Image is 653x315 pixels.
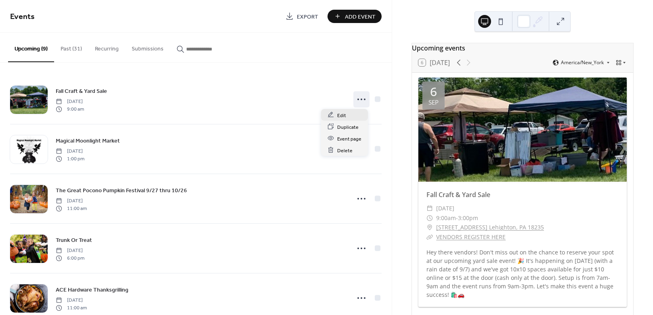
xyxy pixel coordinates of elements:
[436,213,456,223] span: 9:00am
[426,223,433,232] div: ​
[56,155,84,162] span: 1:00 pm
[56,136,120,145] a: Magical Moonlight Market
[56,285,128,294] a: ACE Hardware Thanksgrilling
[56,304,87,311] span: 11:00 am
[430,86,437,98] div: 6
[297,13,318,21] span: Export
[436,204,454,213] span: [DATE]
[412,43,633,53] div: Upcoming events
[56,148,84,155] span: [DATE]
[426,232,433,242] div: ​
[56,236,92,245] span: Trunk Or Treat
[56,105,84,113] span: 9:00 am
[10,9,35,25] span: Events
[56,186,187,195] a: The Great Pocono Pumpkin Festival 9/27 thru 10/26
[56,137,120,145] span: Magical Moonlight Market
[56,197,87,205] span: [DATE]
[458,213,478,223] span: 3:00pm
[345,13,376,21] span: Add Event
[337,146,353,155] span: Delete
[125,33,170,61] button: Submissions
[337,134,361,143] span: Event page
[418,248,627,299] div: Hey there vendors! Don't miss out on the chance to reserve your spot at our upcoming yard sale ev...
[328,10,382,23] button: Add Event
[56,205,87,212] span: 11:00 am
[56,297,87,304] span: [DATE]
[56,247,84,254] span: [DATE]
[426,213,433,223] div: ​
[426,204,433,213] div: ​
[56,286,128,294] span: ACE Hardware Thanksgrilling
[56,235,92,245] a: Trunk Or Treat
[337,111,346,120] span: Edit
[561,60,604,65] span: America/New_York
[56,98,84,105] span: [DATE]
[56,254,84,262] span: 6:00 pm
[54,33,88,61] button: Past (31)
[8,33,54,62] button: Upcoming (9)
[56,187,187,195] span: The Great Pocono Pumpkin Festival 9/27 thru 10/26
[56,86,107,96] a: Fall Craft & Yard Sale
[56,87,107,96] span: Fall Craft & Yard Sale
[88,33,125,61] button: Recurring
[279,10,324,23] a: Export
[428,99,439,105] div: Sep
[456,213,458,223] span: -
[436,233,506,241] a: VENDORS REGISTER HERE
[426,190,490,199] a: Fall Craft & Yard Sale
[337,123,359,131] span: Duplicate
[436,223,544,232] a: [STREET_ADDRESS] Lehighton, PA 18235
